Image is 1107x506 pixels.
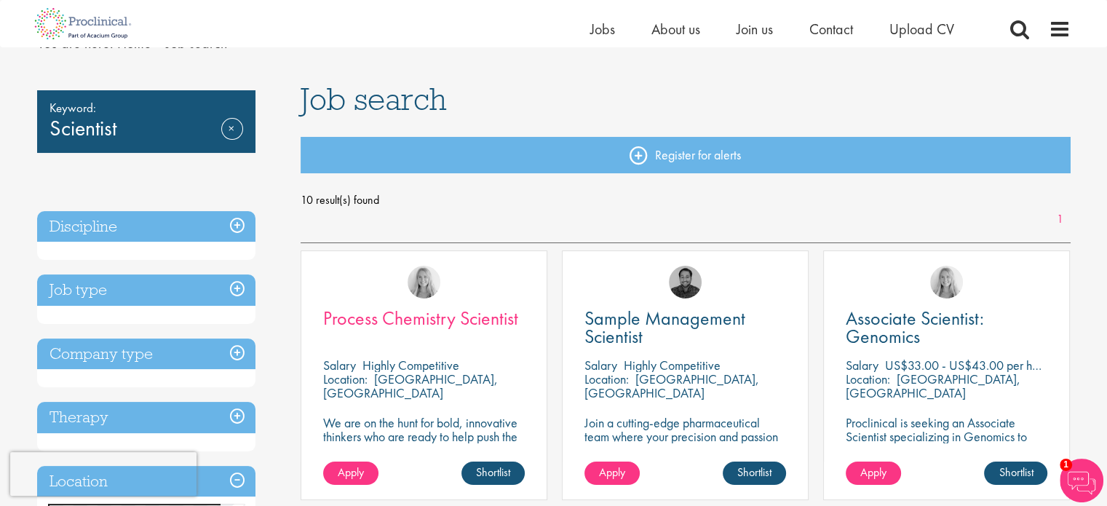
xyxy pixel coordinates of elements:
p: Join a cutting-edge pharmaceutical team where your precision and passion for quality will help sh... [584,416,786,471]
a: Shortlist [461,462,525,485]
img: Chatbot [1060,459,1103,502]
a: Jobs [590,20,615,39]
span: Job search [301,79,447,119]
img: Shannon Briggs [930,266,963,299]
a: 1 [1050,211,1071,228]
a: Apply [323,462,378,485]
span: 1 [1060,459,1072,471]
a: Associate Scientist: Genomics [846,309,1047,346]
span: Apply [860,465,886,480]
h3: Discipline [37,211,255,242]
a: Shortlist [723,462,786,485]
p: [GEOGRAPHIC_DATA], [GEOGRAPHIC_DATA] [584,371,759,401]
span: 10 result(s) found [301,189,1071,211]
span: Associate Scientist: Genomics [846,306,984,349]
a: Upload CV [889,20,954,39]
img: Mike Raletz [669,266,702,299]
a: Shortlist [984,462,1047,485]
p: [GEOGRAPHIC_DATA], [GEOGRAPHIC_DATA] [846,371,1020,401]
a: Join us [737,20,773,39]
div: Scientist [37,90,255,153]
p: We are on the hunt for bold, innovative thinkers who are ready to help push the boundaries of sci... [323,416,525,471]
h3: Therapy [37,402,255,433]
p: [GEOGRAPHIC_DATA], [GEOGRAPHIC_DATA] [323,371,498,401]
p: US$33.00 - US$43.00 per hour [885,357,1048,373]
iframe: reCAPTCHA [10,452,197,496]
a: Register for alerts [301,137,1071,173]
span: Location: [323,371,368,387]
span: Apply [338,465,364,480]
span: Keyword: [49,98,243,118]
p: Proclinical is seeking an Associate Scientist specializing in Genomics to join a dynamic team in ... [846,416,1047,485]
span: Apply [599,465,625,480]
a: Remove [221,118,243,160]
a: Apply [846,462,901,485]
p: Highly Competitive [362,357,459,373]
span: Salary [323,357,356,373]
span: Salary [584,357,617,373]
a: About us [651,20,700,39]
span: Location: [584,371,629,387]
span: Sample Management Scientist [584,306,745,349]
span: Salary [846,357,878,373]
h3: Job type [37,274,255,306]
a: Contact [809,20,853,39]
img: Shannon Briggs [408,266,440,299]
a: Process Chemistry Scientist [323,309,525,328]
p: Highly Competitive [624,357,721,373]
h3: Company type [37,339,255,370]
span: Location: [846,371,890,387]
span: Process Chemistry Scientist [323,306,518,331]
a: Sample Management Scientist [584,309,786,346]
a: Apply [584,462,640,485]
